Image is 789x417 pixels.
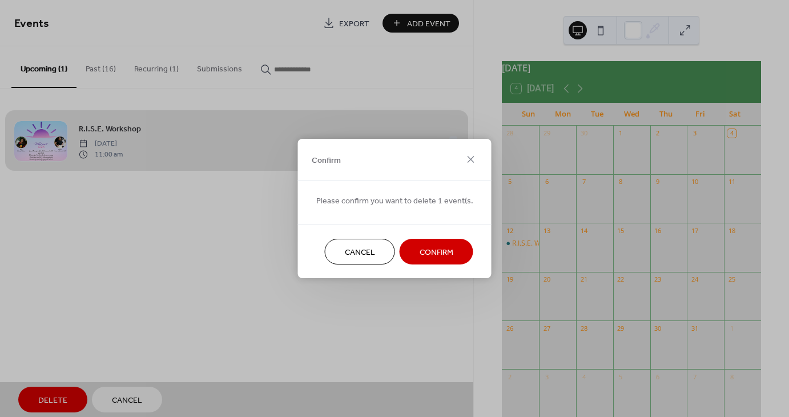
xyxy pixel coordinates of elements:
[325,239,395,264] button: Cancel
[345,247,375,259] span: Cancel
[400,239,473,264] button: Confirm
[316,195,473,207] span: Please confirm you want to delete 1 event(s.
[312,154,341,166] span: Confirm
[420,247,453,259] span: Confirm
